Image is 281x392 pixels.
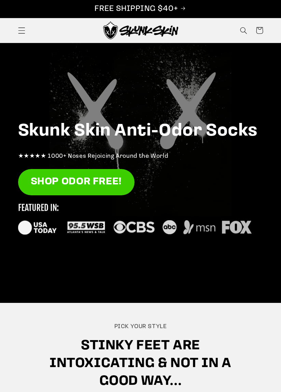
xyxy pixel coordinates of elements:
summary: Menu [14,23,29,38]
img: Skunk Skin Anti-Odor Socks. [103,22,178,39]
summary: Search [236,23,252,38]
p: ★★★★★ 1000+ Noses Rejoicing Around the World [18,151,263,162]
h3: Pick your style [30,323,252,331]
strong: Skunk Skin Anti-Odor Socks [18,123,258,140]
img: new_featured_logos_1_small.svg [18,204,252,235]
p: FREE SHIPPING $40+ [7,4,274,14]
a: SHOP ODOR FREE! [18,169,135,195]
h2: Stinky feet are intoxicating & not in a good way... [30,337,252,390]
